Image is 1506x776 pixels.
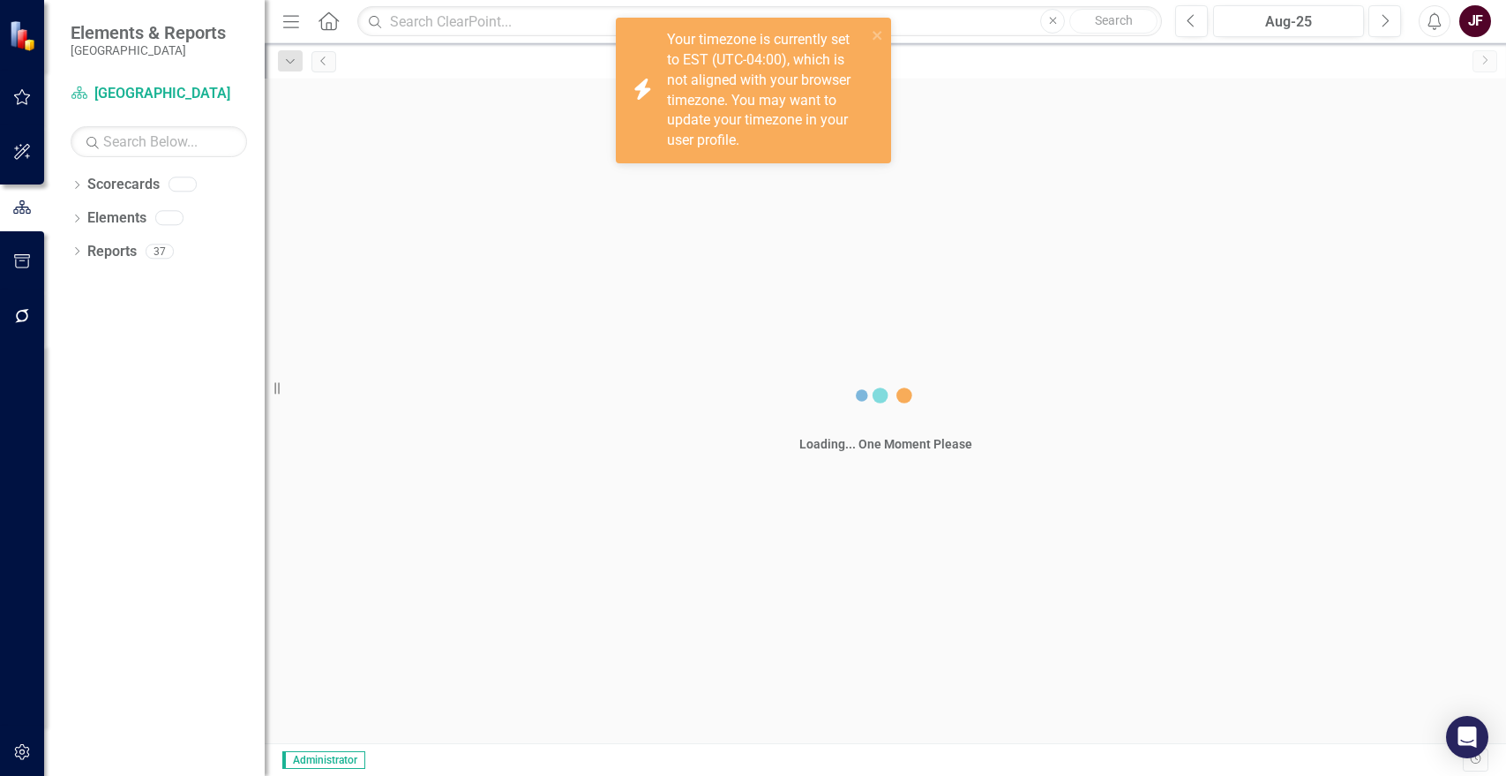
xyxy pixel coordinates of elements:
[1069,9,1158,34] button: Search
[87,242,137,262] a: Reports
[1219,11,1358,33] div: Aug-25
[282,751,365,769] span: Administrator
[667,30,866,151] div: Your timezone is currently set to EST (UTC-04:00), which is not aligned with your browser timezon...
[872,25,884,45] button: close
[1213,5,1364,37] button: Aug-25
[1095,13,1133,27] span: Search
[71,84,247,104] a: [GEOGRAPHIC_DATA]
[87,208,146,229] a: Elements
[357,6,1162,37] input: Search ClearPoint...
[146,244,174,259] div: 37
[71,126,247,157] input: Search Below...
[71,43,226,57] small: [GEOGRAPHIC_DATA]
[799,435,972,453] div: Loading... One Moment Please
[1446,716,1488,758] div: Open Intercom Messenger
[87,175,160,195] a: Scorecards
[71,22,226,43] span: Elements & Reports
[9,20,40,51] img: ClearPoint Strategy
[1459,5,1491,37] button: JF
